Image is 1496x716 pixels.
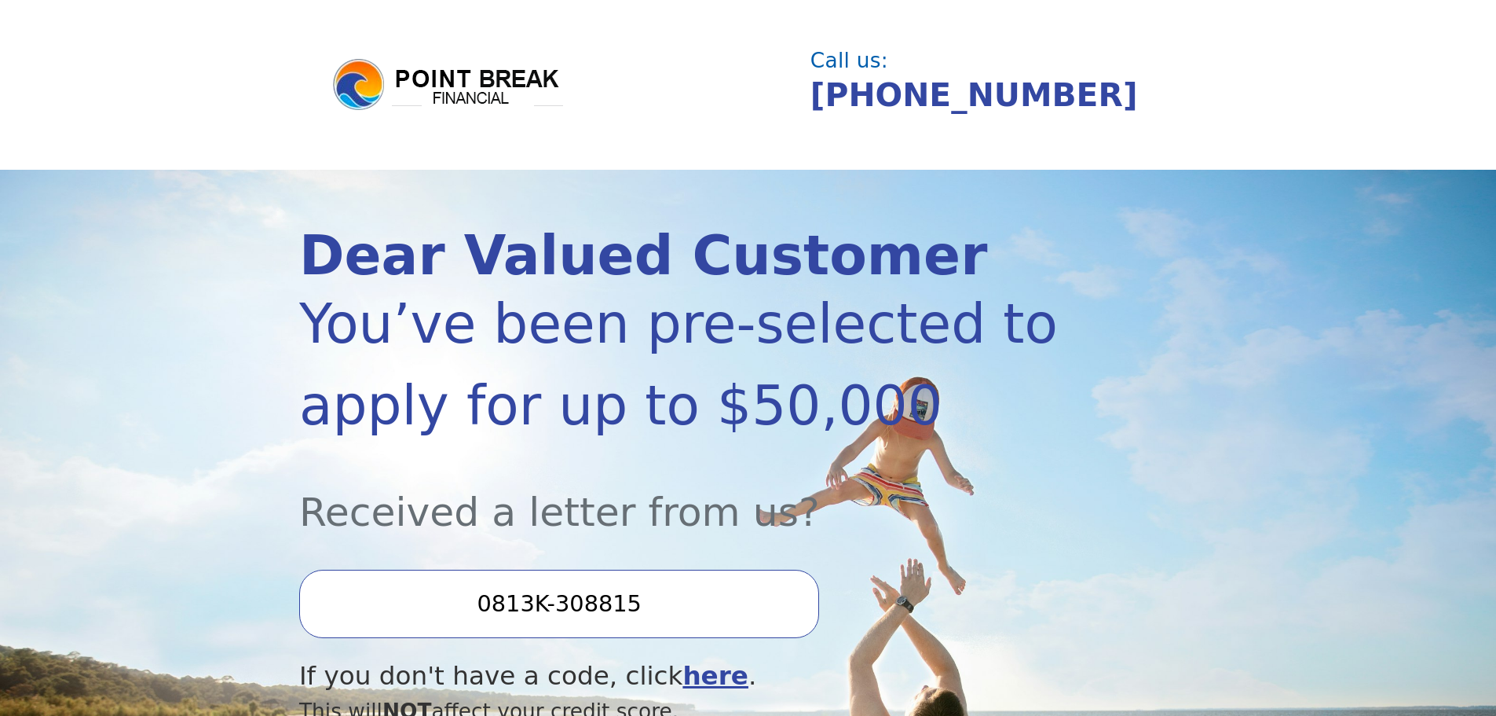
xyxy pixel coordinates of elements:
a: [PHONE_NUMBER] [810,76,1138,114]
div: Dear Valued Customer [299,229,1063,283]
img: logo.png [331,57,566,113]
a: here [682,661,748,691]
div: If you don't have a code, click . [299,657,1063,696]
div: You’ve been pre-selected to apply for up to $50,000 [299,283,1063,446]
div: Received a letter from us? [299,446,1063,542]
div: Call us: [810,50,1184,71]
input: Enter your Offer Code: [299,570,819,637]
